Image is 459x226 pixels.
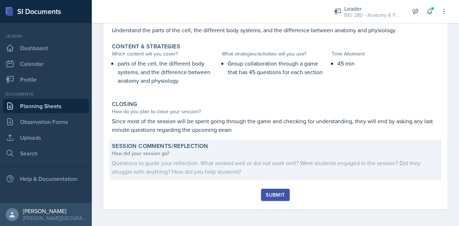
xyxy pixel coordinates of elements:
[3,99,89,113] a: Planning Sheets
[3,72,89,87] a: Profile
[3,33,89,39] div: Leader
[23,215,86,222] div: [PERSON_NAME][GEOGRAPHIC_DATA]
[3,41,89,55] a: Dashboard
[112,108,439,115] div: How do you plan to close your session?
[112,150,439,157] div: How did your session go?
[3,146,89,160] a: Search
[344,11,402,19] div: BIO 280 - Anatomy & Physiology I / Fall 2025
[118,59,219,85] p: parts of the cell, the different body systems, and the difference between anatomy and physiology
[112,159,439,176] div: Questions to guide your reflection: What worked well or did not work well? Were students engaged ...
[112,43,180,50] label: Content & Strategies
[261,189,289,201] button: Submit
[266,192,285,198] div: Submit
[3,172,89,186] div: Help & Documentation
[332,50,439,58] div: Time Allotment
[228,59,329,76] p: Group collaboration through a game that has 45 questions for each section
[3,57,89,71] a: Calendar
[23,207,86,215] div: [PERSON_NAME]
[112,50,219,58] div: Which content will you cover?
[112,26,439,34] p: Understand the parts of the cell, the different body systems, and the difference between anatomy ...
[112,117,439,134] p: Since most of the session will be spent going through the game and checking for understanding, th...
[3,115,89,129] a: Observation Forms
[3,91,89,97] div: Documents
[222,50,329,58] div: What strategies/activities will you use?
[3,130,89,145] a: Uploads
[337,59,439,68] p: 45 min
[112,101,137,108] label: Closing
[344,4,402,13] div: Leader
[112,143,208,150] label: Session Comments/Reflection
